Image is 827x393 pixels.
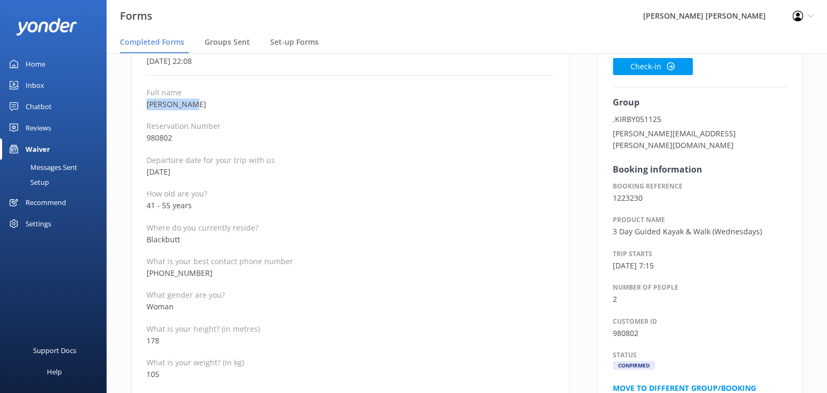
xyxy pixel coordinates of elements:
[147,99,554,110] p: [PERSON_NAME]
[147,267,554,279] p: [PHONE_NUMBER]
[26,192,66,213] div: Recommend
[147,223,554,233] p: Where do you currently reside?
[6,175,107,190] a: Setup
[26,75,44,96] div: Inbox
[613,361,655,370] div: Confirmed
[147,335,554,347] p: 178
[33,340,76,361] div: Support Docs
[147,155,554,165] p: Departure date for your trip with us
[613,383,756,393] a: Move to different Group/Booking
[613,293,787,305] p: 2
[147,132,554,144] p: 980802
[147,189,554,199] p: How old are you?
[26,53,45,75] div: Home
[613,163,787,177] h4: Booking information
[147,200,554,211] p: 41 - 55 years
[613,327,787,339] p: 980802
[147,369,554,380] p: 105
[613,249,787,259] p: Trip starts
[613,58,693,75] button: Check-in
[613,282,787,292] p: Number of people
[147,121,554,131] p: Reservation Number
[613,113,787,125] p: .KIRBY051125
[47,361,62,382] div: Help
[613,316,787,326] p: Customer ID
[147,290,554,300] p: What gender are you?
[613,260,787,272] p: [DATE] 7:15
[147,256,554,266] p: What is your best contact phone number
[147,166,554,178] p: [DATE]
[26,117,51,138] div: Reviews
[613,192,787,204] p: 1223230
[147,87,554,97] p: Full name
[270,37,319,47] span: Set-up Forms
[16,18,77,36] img: yonder-white-logo.png
[613,215,787,225] p: Product name
[147,55,554,67] p: [DATE] 22:08
[120,7,152,24] h3: Forms
[147,234,554,245] p: Blackbutt
[613,96,787,110] h4: Group
[613,350,787,360] p: Status
[147,324,554,334] p: What is your height? (in metres)
[6,175,49,190] div: Setup
[6,160,77,175] div: Messages Sent
[613,128,787,152] p: [PERSON_NAME][EMAIL_ADDRESS][PERSON_NAME][DOMAIN_NAME]
[120,37,184,47] span: Completed Forms
[147,301,554,313] p: Woman
[26,138,50,160] div: Waiver
[26,96,52,117] div: Chatbot
[6,160,107,175] a: Messages Sent
[205,37,250,47] span: Groups Sent
[26,213,51,234] div: Settings
[147,357,554,367] p: What is your weight? (in kg)
[613,226,787,238] p: 3 Day Guided Kayak & Walk (Wednesdays)
[613,181,787,191] p: Booking reference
